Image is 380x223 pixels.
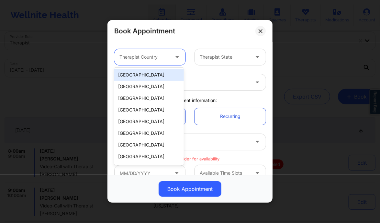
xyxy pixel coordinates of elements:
div: [GEOGRAPHIC_DATA] [114,151,184,162]
input: MM/DD/YYYY [114,165,185,181]
div: [GEOGRAPHIC_DATA] [114,69,184,81]
div: [GEOGRAPHIC_DATA] [114,116,184,127]
a: Recurring [195,108,266,125]
div: Appointment information: [110,97,270,104]
div: [GEOGRAPHIC_DATA] [114,104,184,116]
div: [GEOGRAPHIC_DATA] [114,127,184,139]
h2: Book Appointment [114,27,175,35]
p: Select provider for availability [114,156,266,162]
div: [GEOGRAPHIC_DATA] [114,81,184,92]
div: [GEOGRAPHIC_DATA] [114,162,184,174]
div: [GEOGRAPHIC_DATA] [114,139,184,151]
button: Book Appointment [159,182,221,197]
div: [GEOGRAPHIC_DATA] [114,92,184,104]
